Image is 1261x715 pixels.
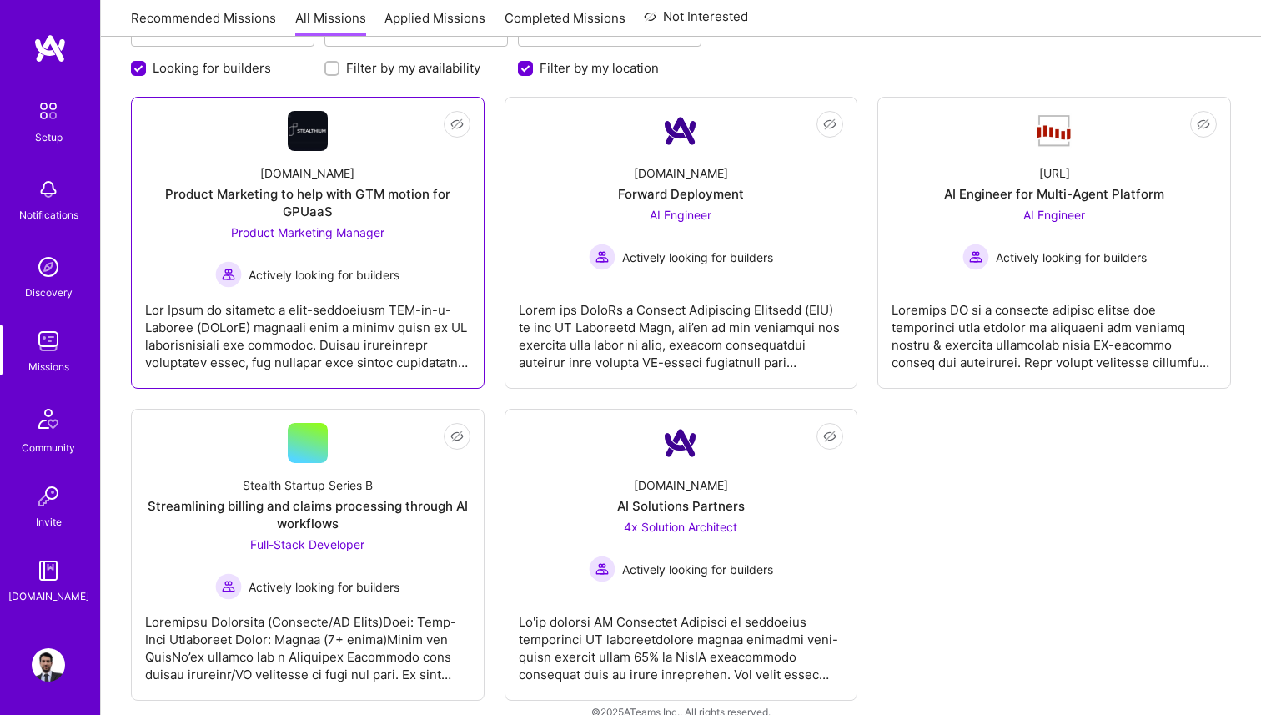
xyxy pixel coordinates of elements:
[618,185,744,203] div: Forward Deployment
[231,225,384,239] span: Product Marketing Manager
[295,9,366,37] a: All Missions
[823,430,836,443] i: icon EyeClosed
[505,9,625,37] a: Completed Missions
[450,118,464,131] i: icon EyeClosed
[624,520,737,534] span: 4x Solution Architect
[145,185,470,220] div: Product Marketing to help with GTM motion for GPUaaS
[28,648,69,682] a: User Avatar
[249,578,399,596] span: Actively looking for builders
[31,93,66,128] img: setup
[131,9,276,37] a: Recommended Missions
[996,249,1147,266] span: Actively looking for builders
[145,111,470,375] a: Company Logo[DOMAIN_NAME]Product Marketing to help with GTM motion for GPUaaSProduct Marketing Ma...
[519,288,844,371] div: Lorem ips DoloRs a Consect Adipiscing Elitsedd (EIU) te inc UT Laboreetd Magn, ali’en ad min veni...
[25,284,73,301] div: Discovery
[540,59,659,77] label: Filter by my location
[243,476,373,494] div: Stealth Startup Series B
[384,9,485,37] a: Applied Missions
[250,537,364,551] span: Full-Stack Developer
[519,111,844,375] a: Company Logo[DOMAIN_NAME]Forward DeploymentAI Engineer Actively looking for buildersActively look...
[28,399,68,439] img: Community
[450,430,464,443] i: icon EyeClosed
[32,554,65,587] img: guide book
[145,600,470,683] div: Loremipsu Dolorsita (Consecte/AD Elits)Doei: Temp-Inci Utlaboreet Dolor: Magnaa (7+ enima)Minim v...
[346,59,480,77] label: Filter by my availability
[892,111,1217,375] a: Company Logo[URL]AI Engineer for Multi-Agent PlatformAI Engineer Actively looking for buildersAct...
[145,497,470,532] div: Streamlining billing and claims processing through AI workflows
[519,423,844,687] a: Company Logo[DOMAIN_NAME]AI Solutions Partners4x Solution Architect Actively looking for builders...
[519,600,844,683] div: Lo'ip dolorsi AM Consectet Adipisci el seddoeius temporinci UT laboreetdolore magnaa enimadmi ven...
[153,59,271,77] label: Looking for builders
[589,556,615,582] img: Actively looking for builders
[35,128,63,146] div: Setup
[260,164,354,182] div: [DOMAIN_NAME]
[215,573,242,600] img: Actively looking for builders
[661,423,701,463] img: Company Logo
[32,648,65,682] img: User Avatar
[8,587,89,605] div: [DOMAIN_NAME]
[634,476,728,494] div: [DOMAIN_NAME]
[145,423,470,687] a: Stealth Startup Series BStreamlining billing and claims processing through AI workflowsFull-Stack...
[1023,208,1085,222] span: AI Engineer
[944,185,1164,203] div: AI Engineer for Multi-Agent Platform
[33,33,67,63] img: logo
[288,111,328,151] img: Company Logo
[622,561,773,578] span: Actively looking for builders
[22,439,75,456] div: Community
[589,244,615,270] img: Actively looking for builders
[962,244,989,270] img: Actively looking for builders
[617,497,745,515] div: AI Solutions Partners
[19,206,78,224] div: Notifications
[215,261,242,288] img: Actively looking for builders
[32,480,65,513] img: Invite
[1197,118,1210,131] i: icon EyeClosed
[644,7,748,37] a: Not Interested
[145,288,470,371] div: Lor Ipsum do sitametc a elit-seddoeiusm TEM-in-u-Laboree (DOLorE) magnaali enim a minimv quisn ex...
[32,325,65,358] img: teamwork
[1039,164,1070,182] div: [URL]
[823,118,836,131] i: icon EyeClosed
[622,249,773,266] span: Actively looking for builders
[634,164,728,182] div: [DOMAIN_NAME]
[249,266,399,284] span: Actively looking for builders
[1034,113,1074,149] img: Company Logo
[892,288,1217,371] div: Loremips DO si a consecte adipisc elitse doe temporinci utla etdolor ma aliquaeni adm veniamq nos...
[661,111,701,151] img: Company Logo
[36,513,62,531] div: Invite
[650,208,711,222] span: AI Engineer
[28,358,69,375] div: Missions
[32,173,65,206] img: bell
[32,250,65,284] img: discovery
